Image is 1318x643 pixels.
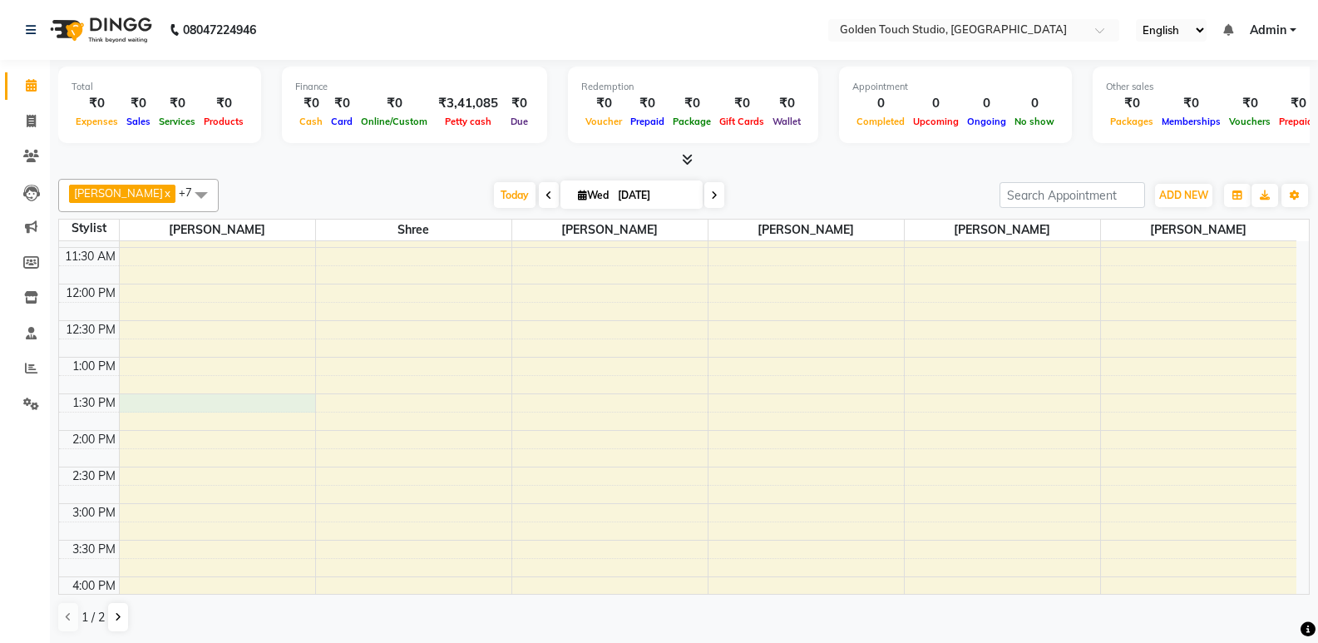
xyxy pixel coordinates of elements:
div: 0 [963,94,1010,113]
span: Shree [316,220,511,240]
div: 3:00 PM [69,504,119,522]
span: Wallet [768,116,805,127]
div: 0 [909,94,963,113]
span: Due [506,116,532,127]
div: ₹0 [505,94,534,113]
span: ADD NEW [1159,189,1208,201]
span: 1 / 2 [81,609,105,626]
div: Redemption [581,80,805,94]
div: ₹0 [626,94,669,113]
div: 0 [852,94,909,113]
div: ₹0 [1106,94,1158,113]
span: [PERSON_NAME] [1101,220,1297,240]
span: Memberships [1158,116,1225,127]
span: Packages [1106,116,1158,127]
div: 4:00 PM [69,577,119,595]
div: ₹0 [357,94,432,113]
div: ₹0 [295,94,327,113]
span: Wed [574,189,613,201]
span: Petty cash [441,116,496,127]
button: ADD NEW [1155,184,1212,207]
span: Products [200,116,248,127]
span: Gift Cards [715,116,768,127]
div: ₹0 [327,94,357,113]
div: Finance [295,80,534,94]
div: 2:00 PM [69,431,119,448]
span: [PERSON_NAME] [708,220,904,240]
span: No show [1010,116,1059,127]
div: 1:30 PM [69,394,119,412]
div: 12:00 PM [62,284,119,302]
span: Completed [852,116,909,127]
span: Prepaid [626,116,669,127]
div: ₹0 [669,94,715,113]
span: Card [327,116,357,127]
div: ₹0 [768,94,805,113]
span: Upcoming [909,116,963,127]
span: Voucher [581,116,626,127]
span: Package [669,116,715,127]
div: Appointment [852,80,1059,94]
input: 2025-09-03 [613,183,696,208]
input: Search Appointment [1000,182,1145,208]
div: ₹0 [122,94,155,113]
div: 12:30 PM [62,321,119,339]
span: Online/Custom [357,116,432,127]
div: 3:30 PM [69,541,119,558]
div: Total [72,80,248,94]
span: Sales [122,116,155,127]
div: 2:30 PM [69,467,119,485]
b: 08047224946 [183,7,256,53]
span: Admin [1250,22,1286,39]
span: [PERSON_NAME] [512,220,708,240]
div: 0 [1010,94,1059,113]
div: ₹0 [715,94,768,113]
div: 1:00 PM [69,358,119,375]
div: ₹0 [72,94,122,113]
span: Expenses [72,116,122,127]
div: ₹0 [1158,94,1225,113]
span: +7 [179,185,205,199]
div: ₹3,41,085 [432,94,505,113]
span: Services [155,116,200,127]
span: Ongoing [963,116,1010,127]
a: x [163,186,170,200]
span: Vouchers [1225,116,1275,127]
img: logo [42,7,156,53]
span: [PERSON_NAME] [905,220,1100,240]
div: 11:30 AM [62,248,119,265]
span: Cash [295,116,327,127]
span: [PERSON_NAME] [74,186,163,200]
div: ₹0 [200,94,248,113]
span: [PERSON_NAME] [120,220,315,240]
span: Today [494,182,536,208]
div: ₹0 [155,94,200,113]
div: ₹0 [581,94,626,113]
div: Stylist [59,220,119,237]
div: ₹0 [1225,94,1275,113]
